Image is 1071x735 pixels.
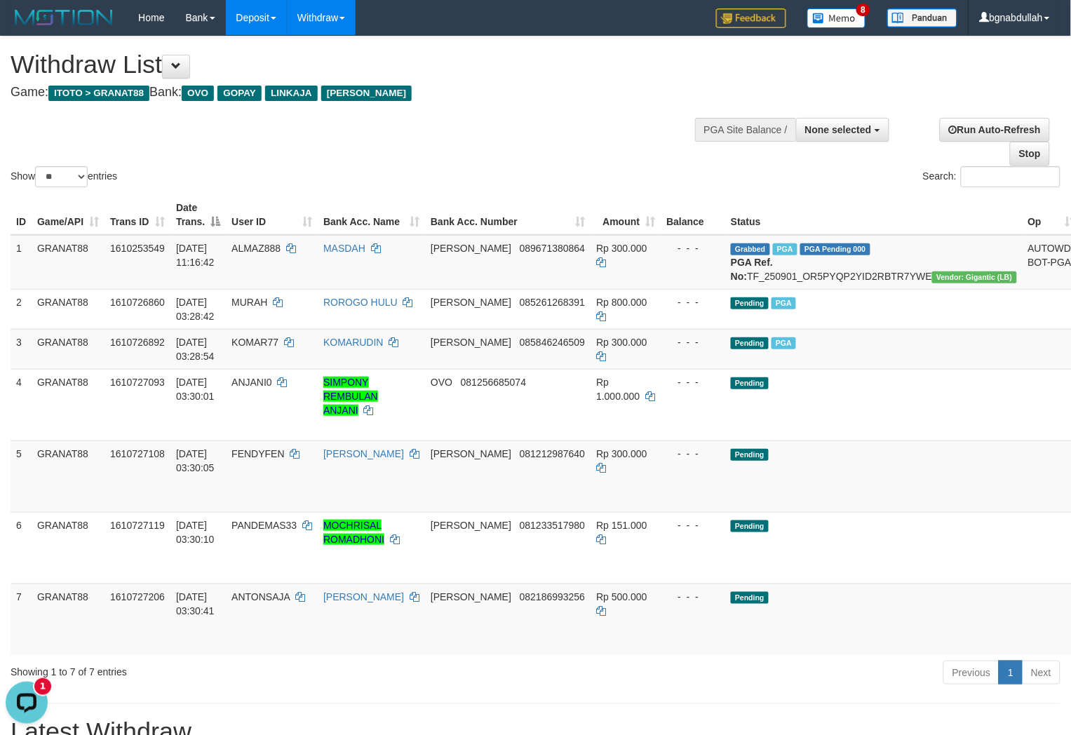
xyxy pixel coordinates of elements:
span: Marked by bgnrattana [773,243,797,255]
a: SIMPONY REMBULAN ANJANI [323,377,378,416]
span: ITOTO > GRANAT88 [48,86,149,101]
span: Rp 800.000 [596,297,647,308]
span: [DATE] 03:30:41 [176,591,215,616]
td: GRANAT88 [32,512,105,584]
span: [DATE] 03:30:05 [176,448,215,473]
th: User ID: activate to sort column ascending [226,195,318,235]
div: - - - [666,335,720,349]
span: Rp 151.000 [596,520,647,531]
span: 1610726860 [110,297,165,308]
a: Run Auto-Refresh [940,118,1050,142]
th: Trans ID: activate to sort column ascending [105,195,170,235]
a: ROROGO HULU [323,297,398,308]
td: 7 [11,584,32,655]
span: Rp 1.000.000 [596,377,640,402]
span: OVO [182,86,214,101]
span: PGA Pending [800,243,870,255]
td: 5 [11,440,32,512]
span: [PERSON_NAME] [431,297,511,308]
td: GRANAT88 [32,235,105,290]
div: - - - [666,447,720,461]
th: ID [11,195,32,235]
span: Copy 085846246509 to clipboard [520,337,585,348]
label: Show entries [11,166,117,187]
div: - - - [666,295,720,309]
td: 4 [11,369,32,440]
span: GOPAY [217,86,262,101]
span: Copy 085261268391 to clipboard [520,297,585,308]
a: Previous [943,661,999,685]
div: Showing 1 to 7 of 7 entries [11,659,436,679]
div: PGA Site Balance / [695,118,796,142]
td: 2 [11,289,32,329]
span: Pending [731,337,769,349]
span: [PERSON_NAME] [431,448,511,459]
th: Game/API: activate to sort column ascending [32,195,105,235]
th: Bank Acc. Number: activate to sort column ascending [425,195,591,235]
span: Pending [731,297,769,309]
span: [PERSON_NAME] [321,86,412,101]
span: [PERSON_NAME] [431,243,511,254]
span: 1610727108 [110,448,165,459]
span: PANDEMAS33 [231,520,297,531]
span: 8 [856,4,871,16]
input: Search: [961,166,1060,187]
a: Stop [1010,142,1050,166]
h1: Withdraw List [11,50,700,79]
th: Amount: activate to sort column ascending [591,195,661,235]
img: panduan.png [887,8,957,27]
td: GRANAT88 [32,329,105,369]
th: Bank Acc. Name: activate to sort column ascending [318,195,425,235]
a: 1 [999,661,1023,685]
td: GRANAT88 [32,440,105,512]
span: Copy 089671380864 to clipboard [520,243,585,254]
span: Pending [731,449,769,461]
span: KOMAR77 [231,337,278,348]
span: Copy 081256685074 to clipboard [461,377,526,388]
a: MOCHRISAL ROMADHONI [323,520,384,545]
span: Rp 300.000 [596,337,647,348]
label: Search: [923,166,1060,187]
span: [DATE] 03:28:54 [176,337,215,362]
span: Rp 500.000 [596,591,647,602]
a: MASDAH [323,243,365,254]
span: ALMAZ888 [231,243,281,254]
span: Pending [731,377,769,389]
span: Copy 082186993256 to clipboard [520,591,585,602]
span: [PERSON_NAME] [431,591,511,602]
div: - - - [666,590,720,604]
span: OVO [431,377,452,388]
span: 1610726892 [110,337,165,348]
span: MURAH [231,297,267,308]
b: PGA Ref. No: [731,257,773,282]
td: 1 [11,235,32,290]
span: 1610727119 [110,520,165,531]
a: KOMARUDIN [323,337,384,348]
a: [PERSON_NAME] [323,448,404,459]
a: [PERSON_NAME] [323,591,404,602]
th: Status [725,195,1023,235]
span: Copy 081212987640 to clipboard [520,448,585,459]
div: - - - [666,518,720,532]
span: ANJANI0 [231,377,272,388]
span: Rp 300.000 [596,243,647,254]
div: - - - [666,375,720,389]
span: Marked by bgnjimi [772,297,796,309]
select: Showentries [35,166,88,187]
span: LINKAJA [265,86,318,101]
span: Grabbed [731,243,770,255]
span: [PERSON_NAME] [431,337,511,348]
div: new message indicator [34,2,51,19]
a: Next [1022,661,1060,685]
td: TF_250901_OR5PYQP2YID2RBTR7YWE [725,235,1023,290]
span: FENDYFEN [231,448,284,459]
span: [DATE] 03:30:01 [176,377,215,402]
th: Date Trans.: activate to sort column descending [170,195,226,235]
span: Pending [731,520,769,532]
span: [DATE] 03:28:42 [176,297,215,322]
span: [DATE] 03:30:10 [176,520,215,545]
span: 1610253549 [110,243,165,254]
td: 3 [11,329,32,369]
span: Pending [731,592,769,604]
button: Open LiveChat chat widget [6,6,48,48]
